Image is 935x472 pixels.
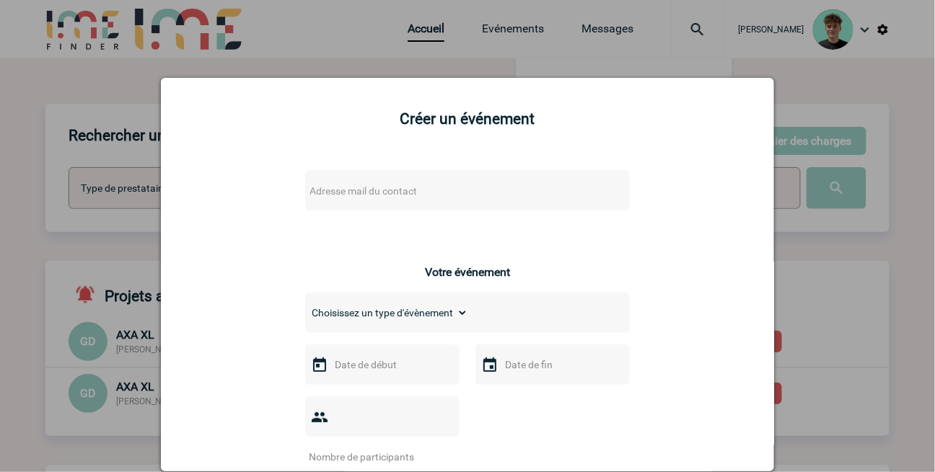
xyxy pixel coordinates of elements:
[179,110,756,128] h2: Créer un événement
[310,185,417,197] span: Adresse mail du contact
[501,355,601,374] input: Date de fin
[331,355,431,374] input: Date de début
[305,447,441,466] input: Nombre de participants
[425,265,510,279] h3: Votre événement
